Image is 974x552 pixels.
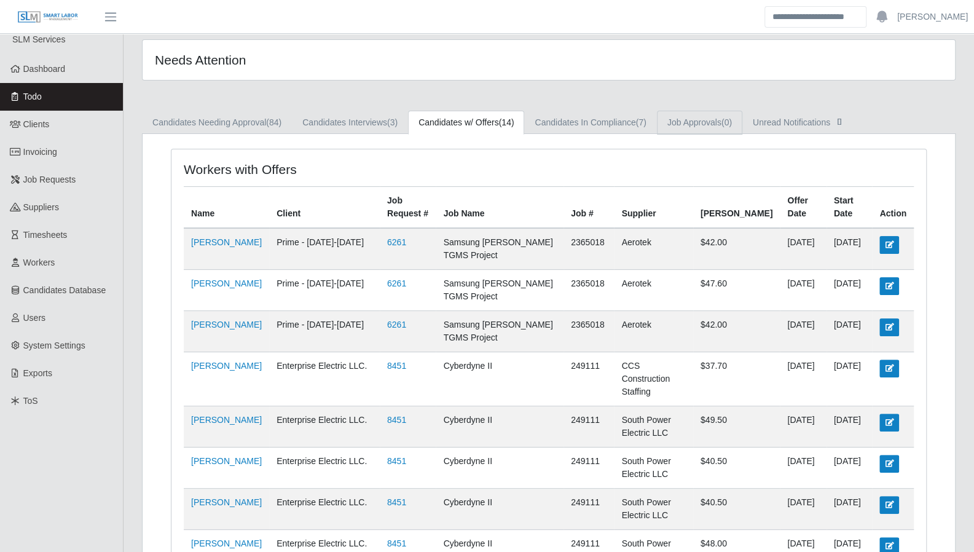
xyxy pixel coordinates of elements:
[23,258,55,267] span: Workers
[23,92,42,101] span: Todo
[387,456,406,466] a: 8451
[436,311,564,352] td: Samsung [PERSON_NAME] TGMS Project
[780,270,826,311] td: [DATE]
[614,311,693,352] td: Aerotek
[564,187,614,229] th: Job #
[524,111,656,135] a: Candidates In Compliance
[827,352,873,406] td: [DATE]
[23,64,66,74] span: Dashboard
[269,448,380,489] td: Enterprise Electric LLC.
[191,538,262,548] a: [PERSON_NAME]
[833,116,846,126] span: []
[269,311,380,352] td: Prime - [DATE]-[DATE]
[269,187,380,229] th: Client
[23,175,76,184] span: Job Requests
[693,270,780,311] td: $47.60
[780,489,826,530] td: [DATE]
[827,270,873,311] td: [DATE]
[564,489,614,530] td: 249111
[564,270,614,311] td: 2365018
[827,448,873,489] td: [DATE]
[269,228,380,270] td: Prime - [DATE]-[DATE]
[436,270,564,311] td: Samsung [PERSON_NAME] TGMS Project
[564,311,614,352] td: 2365018
[155,52,473,68] h4: Needs Attention
[780,187,826,229] th: Offer Date
[23,119,50,129] span: Clients
[23,396,38,406] span: ToS
[142,111,292,135] a: Candidates Needing Approval
[436,187,564,229] th: Job Name
[191,456,262,466] a: [PERSON_NAME]
[408,111,524,135] a: Candidates w/ Offers
[721,117,732,127] span: (0)
[827,311,873,352] td: [DATE]
[827,489,873,530] td: [DATE]
[780,352,826,406] td: [DATE]
[269,406,380,448] td: Enterprise Electric LLC.
[693,311,780,352] td: $42.00
[191,361,262,371] a: [PERSON_NAME]
[636,117,646,127] span: (7)
[387,278,406,288] a: 6261
[499,117,514,127] span: (14)
[693,187,780,229] th: [PERSON_NAME]
[564,228,614,270] td: 2365018
[23,313,46,323] span: Users
[23,202,59,212] span: Suppliers
[387,237,406,247] a: 6261
[266,117,281,127] span: (84)
[780,448,826,489] td: [DATE]
[387,361,406,371] a: 8451
[184,162,477,177] h4: Workers with Offers
[693,228,780,270] td: $42.00
[380,187,436,229] th: Job Request #
[191,237,262,247] a: [PERSON_NAME]
[23,230,68,240] span: Timesheets
[17,10,79,24] img: SLM Logo
[614,448,693,489] td: South Power Electric LLC
[436,406,564,448] td: Cyberdyne II
[780,228,826,270] td: [DATE]
[614,406,693,448] td: South Power Electric LLC
[387,415,406,425] a: 8451
[23,147,57,157] span: Invoicing
[23,285,106,295] span: Candidates Database
[614,187,693,229] th: Supplier
[387,497,406,507] a: 8451
[693,448,780,489] td: $40.50
[269,270,380,311] td: Prime - [DATE]-[DATE]
[23,368,52,378] span: Exports
[436,352,564,406] td: Cyberdyne II
[764,6,866,28] input: Search
[780,311,826,352] td: [DATE]
[564,406,614,448] td: 249111
[191,278,262,288] a: [PERSON_NAME]
[269,489,380,530] td: Enterprise Electric LLC.
[827,406,873,448] td: [DATE]
[191,415,262,425] a: [PERSON_NAME]
[292,111,408,135] a: Candidates Interviews
[191,320,262,329] a: [PERSON_NAME]
[564,352,614,406] td: 249111
[564,448,614,489] td: 249111
[780,406,826,448] td: [DATE]
[614,270,693,311] td: Aerotek
[693,489,780,530] td: $40.50
[827,228,873,270] td: [DATE]
[387,320,406,329] a: 6261
[742,111,856,135] a: Unread Notifications
[269,352,380,406] td: Enterprise Electric LLC.
[191,497,262,507] a: [PERSON_NAME]
[436,489,564,530] td: Cyberdyne II
[436,228,564,270] td: Samsung [PERSON_NAME] TGMS Project
[184,187,269,229] th: Name
[23,341,85,350] span: System Settings
[387,538,406,548] a: 8451
[827,187,873,229] th: Start Date
[872,187,914,229] th: Action
[614,228,693,270] td: Aerotek
[387,117,398,127] span: (3)
[693,406,780,448] td: $49.50
[693,352,780,406] td: $37.70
